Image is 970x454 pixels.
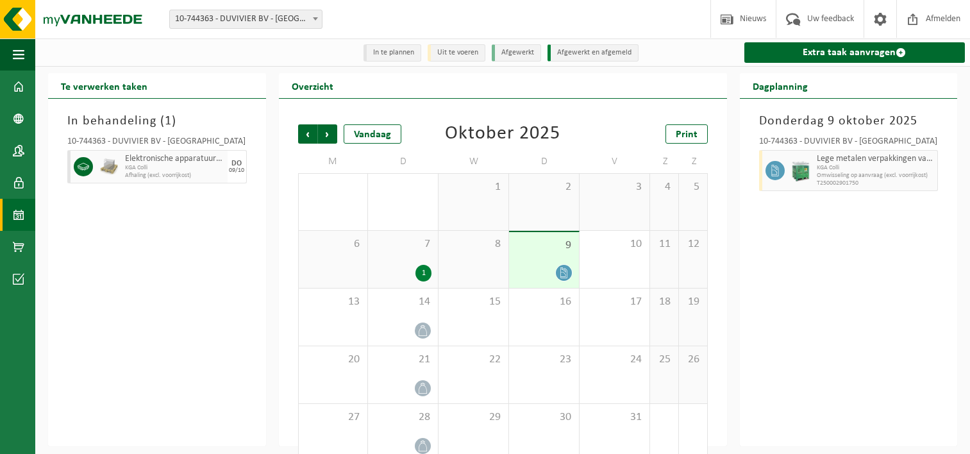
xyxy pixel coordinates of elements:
[279,73,346,98] h2: Overzicht
[445,180,502,194] span: 1
[125,164,224,172] span: KGA Colli
[318,124,337,144] span: Volgende
[650,150,679,173] td: Z
[685,180,701,194] span: 5
[548,44,639,62] li: Afgewerkt en afgemeld
[656,180,672,194] span: 4
[586,353,643,367] span: 24
[125,154,224,164] span: Elektronische apparatuur - overige (OVE)
[344,124,401,144] div: Vandaag
[169,10,322,29] span: 10-744363 - DUVIVIER BV - BRUGGE
[515,353,573,367] span: 23
[586,237,643,251] span: 10
[374,353,431,367] span: 21
[515,180,573,194] span: 2
[374,295,431,309] span: 14
[305,410,362,425] span: 27
[298,150,369,173] td: M
[515,295,573,309] span: 16
[656,237,672,251] span: 11
[817,154,935,164] span: Lege metalen verpakkingen van verf en/of inkt (schraapschoon)
[817,180,935,187] span: T250002901750
[759,112,939,131] h3: Donderdag 9 oktober 2025
[445,353,502,367] span: 22
[515,239,573,253] span: 9
[231,160,242,167] div: DO
[744,42,966,63] a: Extra taak aanvragen
[665,124,708,144] a: Print
[817,164,935,172] span: KGA Colli
[305,237,362,251] span: 6
[586,295,643,309] span: 17
[428,44,485,62] li: Uit te voeren
[99,157,119,176] img: LP-PA-00000-WDN-11
[48,73,160,98] h2: Te verwerken taken
[445,124,560,144] div: Oktober 2025
[305,353,362,367] span: 20
[439,150,509,173] td: W
[368,150,439,173] td: D
[445,295,502,309] span: 15
[67,112,247,131] h3: In behandeling ( )
[676,130,698,140] span: Print
[67,137,247,150] div: 10-744363 - DUVIVIER BV - [GEOGRAPHIC_DATA]
[509,150,580,173] td: D
[125,172,224,180] span: Afhaling (excl. voorrijkost)
[791,160,810,181] img: PB-HB-1400-HPE-GN-11
[685,295,701,309] span: 19
[374,237,431,251] span: 7
[170,10,322,28] span: 10-744363 - DUVIVIER BV - BRUGGE
[586,180,643,194] span: 3
[685,353,701,367] span: 26
[415,265,431,282] div: 1
[759,137,939,150] div: 10-744363 - DUVIVIER BV - [GEOGRAPHIC_DATA]
[685,237,701,251] span: 12
[580,150,650,173] td: V
[229,167,244,174] div: 09/10
[374,410,431,425] span: 28
[445,410,502,425] span: 29
[817,172,935,180] span: Omwisseling op aanvraag (excl. voorrijkost)
[492,44,541,62] li: Afgewerkt
[740,73,821,98] h2: Dagplanning
[298,124,317,144] span: Vorige
[165,115,172,128] span: 1
[515,410,573,425] span: 30
[445,237,502,251] span: 8
[586,410,643,425] span: 31
[364,44,421,62] li: In te plannen
[305,295,362,309] span: 13
[656,295,672,309] span: 18
[679,150,708,173] td: Z
[656,353,672,367] span: 25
